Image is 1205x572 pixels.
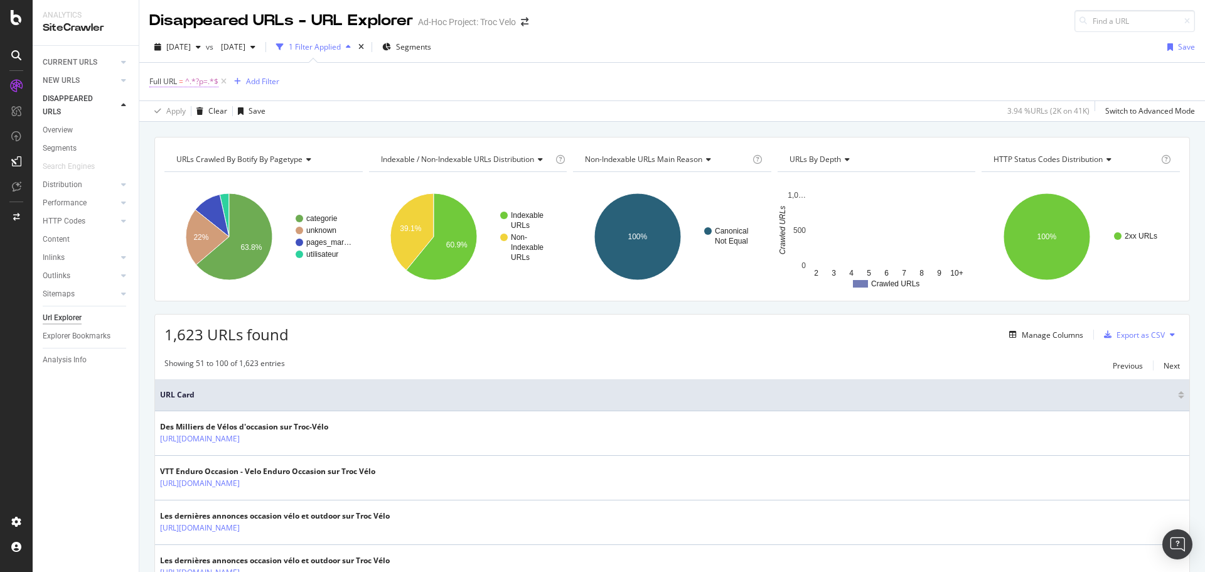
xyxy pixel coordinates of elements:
a: Performance [43,197,117,210]
text: 10+ [950,269,963,278]
span: 2025 Sep. 12th [166,41,191,52]
div: 3.94 % URLs ( 2K on 41K ) [1007,105,1090,116]
div: HTTP Codes [43,215,85,228]
div: Performance [43,197,87,210]
div: Outlinks [43,269,70,283]
a: Url Explorer [43,311,130,325]
span: 2025 Aug. 20th [216,41,245,52]
text: 4 [849,269,854,278]
div: Distribution [43,178,82,192]
div: times [356,41,367,53]
div: Apply [166,105,186,116]
span: HTTP Status Codes Distribution [993,154,1103,165]
button: Segments [377,37,436,57]
button: Next [1164,358,1180,373]
div: Analysis Info [43,353,87,367]
span: = [179,76,183,87]
div: Open Intercom Messenger [1162,529,1192,559]
div: Showing 51 to 100 of 1,623 entries [164,358,285,373]
button: Save [1162,37,1195,57]
div: SiteCrawler [43,21,129,35]
span: vs [206,41,216,52]
div: Segments [43,142,77,155]
div: Next [1164,360,1180,371]
text: 5 [867,269,871,278]
h4: URLs by Depth [787,149,965,170]
button: 1 Filter Applied [271,37,356,57]
svg: A chart. [982,182,1180,291]
div: Save [1178,41,1195,52]
button: Clear [191,101,227,121]
a: Segments [43,142,130,155]
div: Analytics [43,10,129,21]
div: Previous [1113,360,1143,371]
text: Crawled URLs [778,206,787,254]
a: Distribution [43,178,117,192]
button: Export as CSV [1099,325,1165,345]
span: Non-Indexable URLs Main Reason [585,154,702,165]
span: URLs by Depth [790,154,841,165]
div: Manage Columns [1022,330,1083,340]
span: Segments [396,41,431,52]
div: Inlinks [43,251,65,264]
div: 1 Filter Applied [289,41,341,52]
text: 63.8% [240,243,262,252]
a: Sitemaps [43,288,117,301]
button: Previous [1113,358,1143,373]
div: Url Explorer [43,311,82,325]
text: Indexable [511,211,544,220]
div: Les dernières annonces occasion vélo et outdoor sur Troc Vélo [160,510,390,522]
div: Explorer Bookmarks [43,330,110,343]
text: 500 [793,226,806,235]
button: [DATE] [216,37,260,57]
svg: A chart. [164,182,361,291]
text: Canonical [715,227,748,235]
div: Add Filter [246,76,279,87]
a: NEW URLS [43,74,117,87]
button: Apply [149,101,186,121]
text: 2 [814,269,818,278]
h4: Indexable / Non-Indexable URLs Distribution [378,149,553,170]
text: Crawled URLs [871,279,919,288]
text: 39.1% [400,224,421,233]
text: 7 [902,269,906,278]
text: utilisateur [306,250,338,259]
text: 1,0… [788,191,806,200]
span: 1,623 URLs found [164,324,289,345]
text: unknown [306,226,336,235]
span: Full URL [149,76,177,87]
div: Export as CSV [1117,330,1165,340]
div: Sitemaps [43,288,75,301]
div: Ad-Hoc Project: Troc Velo [418,16,516,28]
a: Outlinks [43,269,117,283]
h4: Non-Indexable URLs Main Reason [582,149,750,170]
span: URLs Crawled By Botify By pagetype [176,154,303,165]
text: URLs [511,221,530,230]
text: URLs [511,253,530,262]
a: DISAPPEARED URLS [43,92,117,119]
div: A chart. [778,182,976,291]
text: Not Equal [715,237,748,246]
h4: URLs Crawled By Botify By pagetype [174,149,351,170]
a: Content [43,233,130,246]
text: 0 [801,261,806,270]
text: Indexable [511,243,544,252]
text: 9 [937,269,941,278]
a: Inlinks [43,251,117,264]
text: 22% [193,233,208,242]
div: CURRENT URLS [43,56,97,69]
button: Add Filter [229,74,279,89]
a: Search Engines [43,160,107,173]
text: Non- [511,233,527,242]
div: Disappeared URLs - URL Explorer [149,10,413,31]
svg: A chart. [573,182,769,291]
button: [DATE] [149,37,206,57]
a: [URL][DOMAIN_NAME] [160,477,240,490]
text: 100% [628,232,648,241]
a: CURRENT URLS [43,56,117,69]
div: DISAPPEARED URLS [43,92,106,119]
div: Save [249,105,265,116]
svg: A chart. [369,182,565,291]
